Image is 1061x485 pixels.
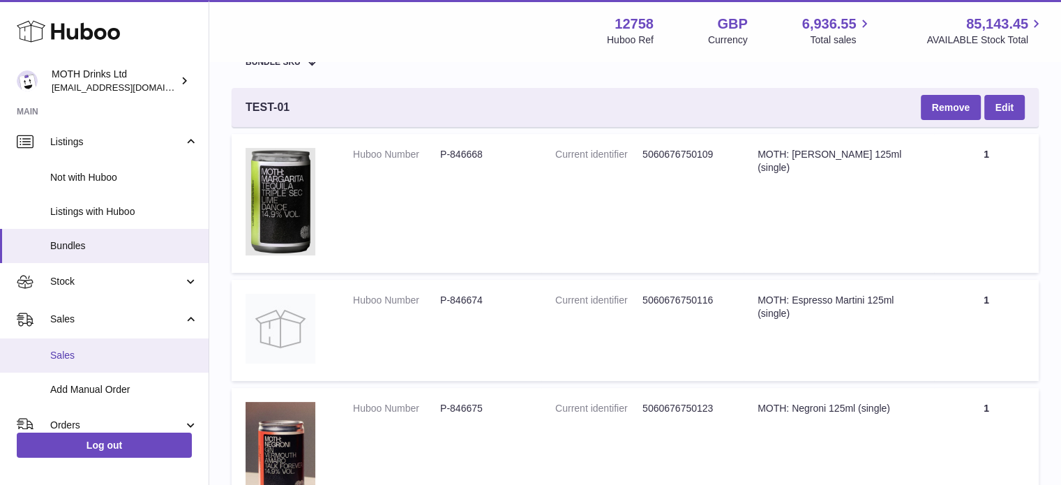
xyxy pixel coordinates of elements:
span: Stock [50,275,183,288]
span: Listings with Huboo [50,205,198,218]
span: Total sales [810,33,872,47]
dt: Huboo Number [353,402,440,415]
span: Orders [50,419,183,432]
div: MOTH: [PERSON_NAME] 125ml (single) [758,148,920,174]
dd: P-846675 [440,402,527,415]
dt: Huboo Number [353,294,440,307]
a: Edit [984,95,1025,120]
img: orders@mothdrinks.com [17,70,38,91]
span: Listings [50,135,183,149]
a: 6,936.55 Total sales [802,15,873,47]
a: Log out [17,433,192,458]
span: 6,936.55 [802,15,857,33]
dt: Current identifier [555,148,642,161]
strong: 12758 [615,15,654,33]
div: MOTH Drinks Ltd [52,68,177,94]
span: Sales [50,313,183,326]
span: [EMAIL_ADDRESS][DOMAIN_NAME] [52,82,205,93]
dd: 5060676750109 [642,148,730,161]
button: Remove [921,95,981,120]
span: Not with Huboo [50,171,198,184]
span: Bundle SKU [246,58,301,67]
dt: Huboo Number [353,148,440,161]
strong: GBP [717,15,747,33]
div: Currency [708,33,748,47]
td: 1 [934,134,1039,273]
dd: P-846674 [440,294,527,307]
a: 85,143.45 AVAILABLE Stock Total [926,15,1044,47]
span: 85,143.45 [966,15,1028,33]
span: TEST-01 [246,100,289,115]
span: Sales [50,349,198,362]
dd: 5060676750116 [642,294,730,307]
img: MOTH: Espresso Martini 125ml (single) [246,294,315,364]
td: 1 [934,280,1039,381]
span: Bundles [50,239,198,253]
dt: Current identifier [555,294,642,307]
dt: Current identifier [555,402,642,415]
div: Huboo Ref [607,33,654,47]
span: Add Manual Order [50,383,198,396]
dd: 5060676750123 [642,402,730,415]
div: MOTH: Negroni 125ml (single) [758,402,920,415]
div: MOTH: Espresso Martini 125ml (single) [758,294,920,320]
img: MOTH: Margarita 125ml (single) [246,148,315,255]
dd: P-846668 [440,148,527,161]
span: AVAILABLE Stock Total [926,33,1044,47]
